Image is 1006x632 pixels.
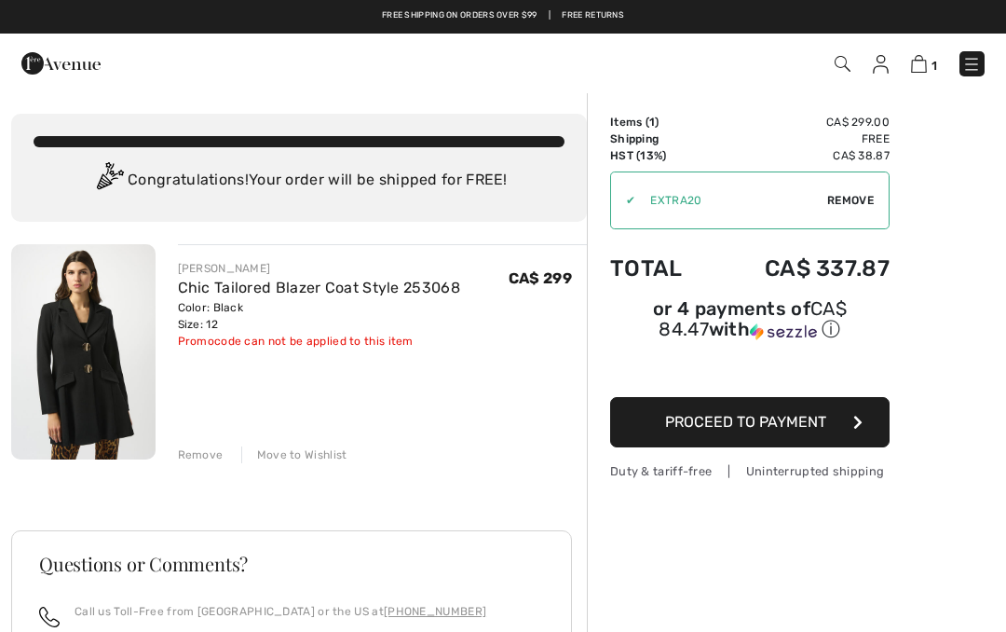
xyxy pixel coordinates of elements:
a: [PHONE_NUMBER] [384,605,486,618]
a: Free shipping on orders over $99 [382,9,537,22]
div: or 4 payments ofCA$ 84.47withSezzle Click to learn more about Sezzle [610,300,890,349]
span: | [549,9,551,22]
img: 1ère Avenue [21,45,101,82]
div: Congratulations! Your order will be shipped for FREE! [34,162,564,199]
a: Free Returns [562,9,624,22]
span: CA$ 84.47 [659,297,847,340]
div: [PERSON_NAME] [178,260,460,277]
td: HST (13%) [610,147,713,164]
span: 1 [649,116,655,129]
img: Sezzle [750,323,817,340]
a: 1ère Avenue [21,53,101,71]
img: call [39,607,60,627]
div: ✔ [611,192,635,209]
span: Remove [827,192,874,209]
input: Promo code [635,172,827,228]
img: Congratulation2.svg [90,162,128,199]
td: CA$ 337.87 [713,237,890,300]
td: Items ( ) [610,114,713,131]
td: Free [713,131,890,147]
div: Duty & tariff-free | Uninterrupted shipping [610,462,890,480]
img: Menu [962,55,981,74]
h3: Questions or Comments? [39,555,544,573]
img: My Info [873,55,889,74]
button: Proceed to Payment [610,397,890,447]
img: Chic Tailored Blazer Coat Style 253068 [11,244,156,460]
span: CA$ 299 [509,269,572,287]
div: Remove [178,447,224,463]
img: Search [835,56,850,72]
div: Color: Black Size: 12 [178,299,460,333]
td: Total [610,237,713,300]
iframe: PayPal-paypal [610,349,890,391]
div: Move to Wishlist [241,447,347,463]
td: CA$ 38.87 [713,147,890,164]
div: or 4 payments of with [610,300,890,342]
img: Shopping Bag [911,55,927,73]
td: Shipping [610,131,713,147]
span: 1 [931,59,937,73]
span: Proceed to Payment [665,413,826,431]
div: Promocode can not be applied to this item [178,333,460,350]
p: Call us Toll-Free from [GEOGRAPHIC_DATA] or the US at [75,603,486,620]
a: Chic Tailored Blazer Coat Style 253068 [178,279,460,296]
a: 1 [911,52,937,75]
td: CA$ 299.00 [713,114,890,131]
